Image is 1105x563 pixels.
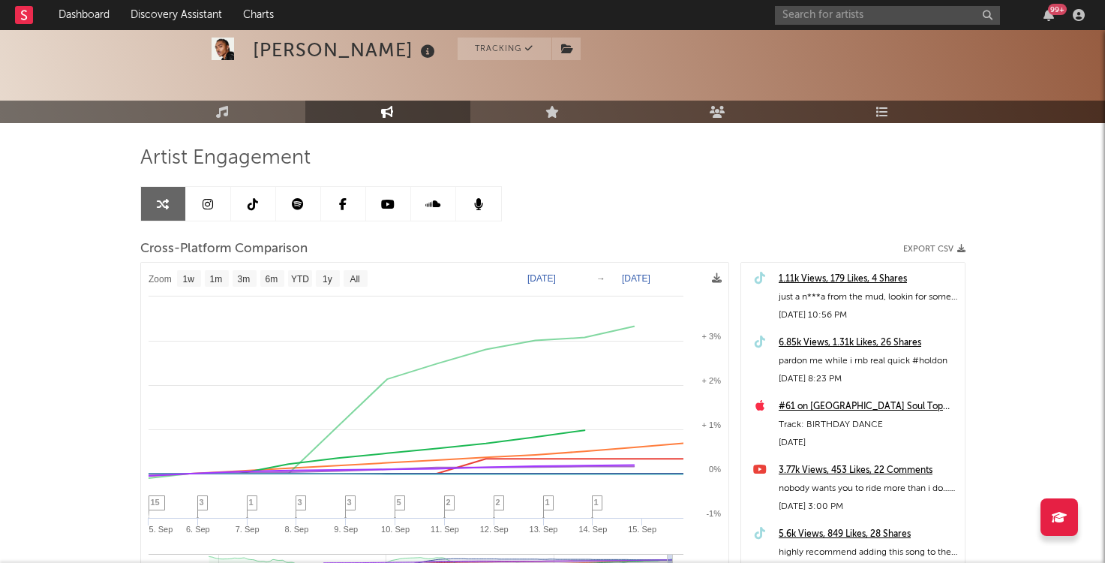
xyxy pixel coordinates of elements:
span: 1 [545,498,550,507]
text: 7. Sep [235,525,259,534]
button: 99+ [1043,9,1054,21]
button: Export CSV [903,245,965,254]
span: Artist Engagement [140,149,311,167]
div: pardon me while i rnb real quick #holdon [779,352,957,370]
text: All [350,274,359,285]
text: 14. Sep [578,525,607,534]
text: YTD [290,274,308,285]
a: 6.85k Views, 1.31k Likes, 26 Shares [779,334,957,352]
span: 1 [594,498,599,507]
span: Cross-Platform Comparison [140,240,308,258]
div: [DATE] 3:00 PM [779,498,957,516]
input: Search for artists [775,6,1000,25]
a: 3.77k Views, 453 Likes, 22 Comments [779,462,957,480]
text: 13. Sep [529,525,557,534]
text: 6. Sep [185,525,209,534]
button: Tracking [458,38,551,60]
text: 0% [709,465,721,474]
span: 3 [347,498,352,507]
div: [DATE] [779,434,957,452]
text: 6m [265,274,278,285]
text: 1w [182,274,194,285]
div: Track: BIRTHDAY DANCE [779,416,957,434]
text: 12. Sep [479,525,508,534]
span: 3 [298,498,302,507]
text: → [596,273,605,284]
text: [DATE] [622,273,650,284]
span: 2 [446,498,451,507]
text: 8. Sep [284,525,308,534]
div: [DATE] 10:56 PM [779,306,957,324]
text: 5. Sep [149,525,173,534]
text: + 2% [701,376,721,385]
text: [DATE] [527,273,556,284]
div: highly recommend adding this song to the car playlist #hydraulic #fyp [779,543,957,561]
text: 3m [237,274,250,285]
span: 3 [200,498,204,507]
div: nobody wants you to ride more than i do… 🛞 [779,480,957,498]
a: #61 on [GEOGRAPHIC_DATA] Soul Top 200 [779,398,957,416]
span: 1 [249,498,254,507]
text: -1% [706,509,721,518]
text: + 1% [701,420,721,429]
div: [DATE] 8:23 PM [779,370,957,388]
span: 15 [151,498,160,507]
text: + 3% [701,332,721,341]
div: [PERSON_NAME] [253,38,439,62]
div: just a n***a from the mud, lookin for some love <3 #fyp #rnb #newmusic #hydraulic [779,288,957,306]
text: 15. Sep [628,525,656,534]
span: 2 [496,498,500,507]
a: 1.11k Views, 179 Likes, 4 Shares [779,270,957,288]
div: 99 + [1048,4,1067,15]
a: 5.6k Views, 849 Likes, 28 Shares [779,525,957,543]
text: 10. Sep [381,525,410,534]
text: 11. Sep [430,525,458,534]
text: 1y [323,274,332,285]
text: 9. Sep [334,525,358,534]
span: 5 [397,498,401,507]
text: 1m [209,274,222,285]
text: Zoom [149,274,172,285]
